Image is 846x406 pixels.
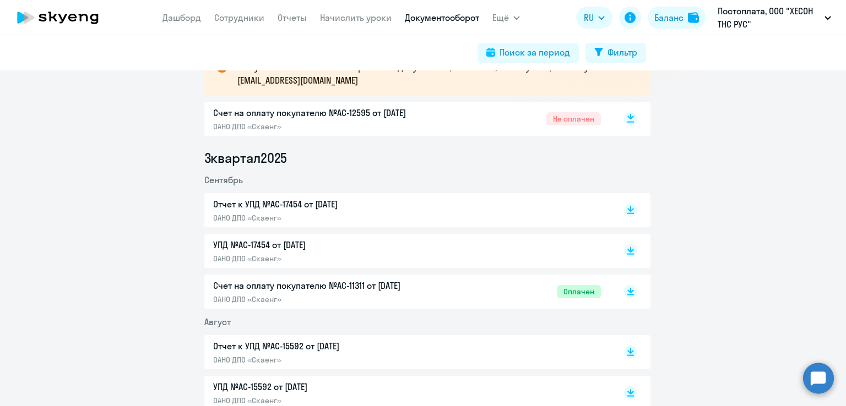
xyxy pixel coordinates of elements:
[213,197,444,211] p: Отчет к УПД №AC-17454 от [DATE]
[492,11,509,24] span: Ещё
[237,61,631,87] p: В случае возникновения вопросов по документам, напишите, пожалуйста, на почту [EMAIL_ADDRESS][DOM...
[648,7,706,29] button: Балансbalance
[405,12,479,23] a: Документооборот
[162,12,201,23] a: Дашборд
[584,11,594,24] span: RU
[213,279,444,292] p: Счет на оплату покупателю №AC-11311 от [DATE]
[213,106,601,131] a: Счет на оплату покупателю №AC-12595 от [DATE]ОАНО ДПО «Скаенг»Не оплачен
[500,46,570,59] div: Поиск за период
[204,316,231,327] span: Август
[213,238,444,251] p: УПД №AC-17454 от [DATE]
[213,396,444,405] p: ОАНО ДПО «Скаенг»
[712,4,837,31] button: Постоплата, ООО "ХЕСОН ТНС РУС"
[213,339,444,353] p: Отчет к УПД №AC-15592 от [DATE]
[278,12,307,23] a: Отчеты
[213,106,444,119] p: Счет на оплату покупателю №AC-12595 от [DATE]
[204,149,650,167] li: 3 квартал 2025
[213,355,444,365] p: ОАНО ДПО «Скаенг»
[213,380,444,393] p: УПД №AC-15592 от [DATE]
[478,43,579,63] button: Поиск за период
[585,43,646,63] button: Фильтр
[213,380,601,405] a: УПД №AC-15592 от [DATE]ОАНО ДПО «Скаенг»
[213,254,444,264] p: ОАНО ДПО «Скаенг»
[557,285,601,298] span: Оплачен
[576,7,612,29] button: RU
[213,339,601,365] a: Отчет к УПД №AC-15592 от [DATE]ОАНО ДПО «Скаенг»
[213,122,444,131] p: ОАНО ДПО «Скаенг»
[213,294,444,304] p: ОАНО ДПО «Скаенг»
[546,112,601,125] span: Не оплачен
[608,46,637,59] div: Фильтр
[213,197,601,223] a: Отчет к УПД №AC-17454 от [DATE]ОАНО ДПО «Скаенг»
[204,174,243,185] span: Сентябрь
[492,7,520,29] button: Ещё
[654,11,684,24] div: Баланс
[688,12,699,23] img: balance
[320,12,392,23] a: Начислить уроки
[214,12,264,23] a: Сотрудники
[718,4,820,31] p: Постоплата, ООО "ХЕСОН ТНС РУС"
[213,279,601,304] a: Счет на оплату покупателю №AC-11311 от [DATE]ОАНО ДПО «Скаенг»Оплачен
[213,238,601,264] a: УПД №AC-17454 от [DATE]ОАНО ДПО «Скаенг»
[213,213,444,223] p: ОАНО ДПО «Скаенг»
